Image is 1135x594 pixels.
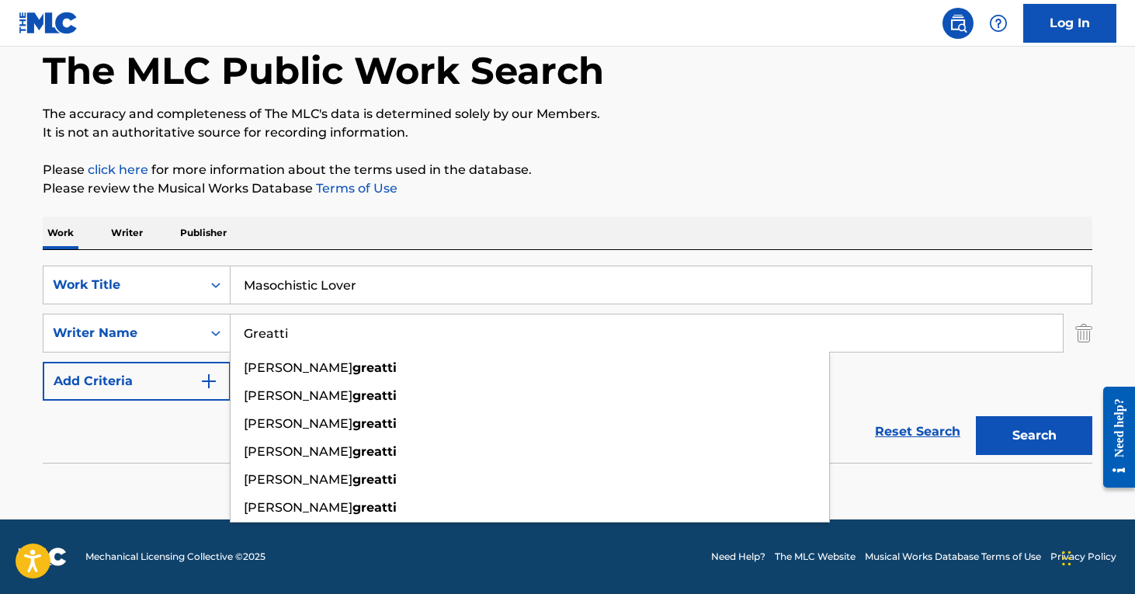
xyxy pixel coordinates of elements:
[43,179,1092,198] p: Please review the Musical Works Database
[53,324,193,342] div: Writer Name
[313,181,397,196] a: Terms of Use
[106,217,148,249] p: Writer
[1023,4,1116,43] a: Log In
[1057,519,1135,594] iframe: Chat Widget
[352,388,397,403] strong: greatti
[43,161,1092,179] p: Please for more information about the terms used in the database.
[43,217,78,249] p: Work
[352,416,397,431] strong: greatti
[244,360,352,375] span: [PERSON_NAME]
[949,14,967,33] img: search
[1075,314,1092,353] img: Delete Criterion
[1050,550,1116,564] a: Privacy Policy
[175,217,231,249] p: Publisher
[352,500,397,515] strong: greatti
[85,550,266,564] span: Mechanical Licensing Collective © 2025
[711,550,765,564] a: Need Help?
[19,12,78,34] img: MLC Logo
[352,472,397,487] strong: greatti
[43,123,1092,142] p: It is not an authoritative source for recording information.
[43,105,1092,123] p: The accuracy and completeness of The MLC's data is determined solely by our Members.
[43,362,231,401] button: Add Criteria
[244,444,352,459] span: [PERSON_NAME]
[983,8,1014,39] div: Help
[976,416,1092,455] button: Search
[942,8,974,39] a: Public Search
[352,444,397,459] strong: greatti
[352,360,397,375] strong: greatti
[1062,535,1071,582] div: Drag
[244,388,352,403] span: [PERSON_NAME]
[43,47,604,94] h1: The MLC Public Work Search
[200,372,218,391] img: 9d2ae6d4665cec9f34b9.svg
[244,472,352,487] span: [PERSON_NAME]
[244,500,352,515] span: [PERSON_NAME]
[867,415,968,449] a: Reset Search
[19,547,67,566] img: logo
[1092,375,1135,500] iframe: Resource Center
[43,266,1092,463] form: Search Form
[865,550,1041,564] a: Musical Works Database Terms of Use
[775,550,856,564] a: The MLC Website
[244,416,352,431] span: [PERSON_NAME]
[989,14,1008,33] img: help
[53,276,193,294] div: Work Title
[88,162,148,177] a: click here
